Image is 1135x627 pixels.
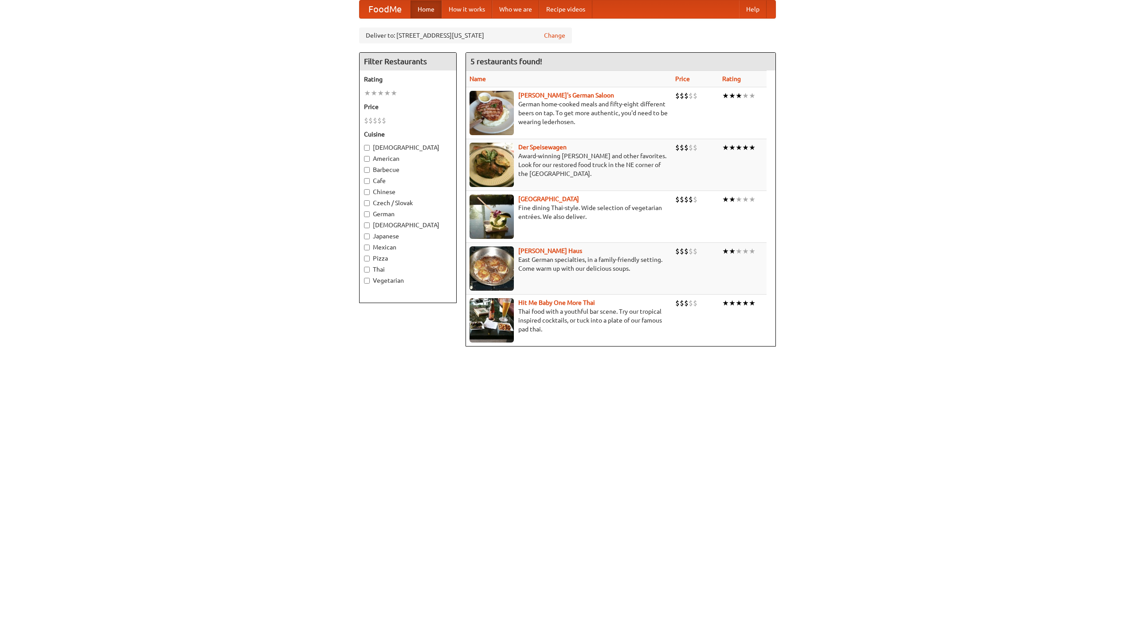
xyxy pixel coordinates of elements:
input: Mexican [364,245,370,250]
li: $ [689,91,693,101]
label: Pizza [364,254,452,263]
a: Who we are [492,0,539,18]
h5: Cuisine [364,130,452,139]
li: ★ [736,91,742,101]
input: Barbecue [364,167,370,173]
li: ★ [742,298,749,308]
li: ★ [742,246,749,256]
li: ★ [371,88,377,98]
a: FoodMe [360,0,411,18]
li: ★ [736,246,742,256]
a: Hit Me Baby One More Thai [518,299,595,306]
li: ★ [722,246,729,256]
p: Award-winning [PERSON_NAME] and other favorites. Look for our restored food truck in the NE corne... [470,152,668,178]
h5: Price [364,102,452,111]
input: Cafe [364,178,370,184]
li: ★ [722,195,729,204]
p: East German specialties, in a family-friendly setting. Come warm up with our delicious soups. [470,255,668,273]
li: ★ [722,298,729,308]
a: Name [470,75,486,82]
label: American [364,154,452,163]
li: $ [684,195,689,204]
label: Mexican [364,243,452,252]
label: Czech / Slovak [364,199,452,207]
img: esthers.jpg [470,91,514,135]
input: American [364,156,370,162]
img: kohlhaus.jpg [470,246,514,291]
li: ★ [736,298,742,308]
li: $ [684,246,689,256]
a: Home [411,0,442,18]
li: ★ [729,246,736,256]
li: ★ [736,195,742,204]
input: Vegetarian [364,278,370,284]
li: ★ [384,88,391,98]
a: [PERSON_NAME]'s German Saloon [518,92,614,99]
li: ★ [749,246,755,256]
li: ★ [729,91,736,101]
img: speisewagen.jpg [470,143,514,187]
li: ★ [736,143,742,152]
div: Deliver to: [STREET_ADDRESS][US_STATE] [359,27,572,43]
li: $ [693,246,697,256]
input: [DEMOGRAPHIC_DATA] [364,145,370,151]
li: $ [689,246,693,256]
li: $ [680,195,684,204]
li: ★ [742,143,749,152]
li: $ [675,298,680,308]
a: Der Speisewagen [518,144,567,151]
li: ★ [749,298,755,308]
p: German home-cooked meals and fifty-eight different beers on tap. To get more authentic, you'd nee... [470,100,668,126]
li: ★ [729,195,736,204]
h4: Filter Restaurants [360,53,456,70]
li: $ [368,116,373,125]
li: $ [689,195,693,204]
a: [GEOGRAPHIC_DATA] [518,195,579,203]
li: $ [373,116,377,125]
li: ★ [749,195,755,204]
label: Thai [364,265,452,274]
li: ★ [729,143,736,152]
li: $ [689,143,693,152]
li: $ [680,298,684,308]
a: Price [675,75,690,82]
li: $ [680,246,684,256]
li: $ [382,116,386,125]
li: ★ [749,91,755,101]
li: ★ [749,143,755,152]
p: Thai food with a youthful bar scene. Try our tropical inspired cocktails, or tuck into a plate of... [470,307,668,334]
label: Vegetarian [364,276,452,285]
label: [DEMOGRAPHIC_DATA] [364,143,452,152]
h5: Rating [364,75,452,84]
li: $ [689,298,693,308]
li: $ [675,246,680,256]
input: Chinese [364,189,370,195]
img: babythai.jpg [470,298,514,343]
a: Change [544,31,565,40]
label: Japanese [364,232,452,241]
img: satay.jpg [470,195,514,239]
li: ★ [722,91,729,101]
a: [PERSON_NAME] Haus [518,247,582,254]
label: German [364,210,452,218]
li: ★ [742,195,749,204]
li: $ [684,298,689,308]
label: Chinese [364,187,452,196]
li: $ [693,91,697,101]
li: $ [364,116,368,125]
li: ★ [364,88,371,98]
li: $ [693,143,697,152]
li: $ [684,91,689,101]
a: How it works [442,0,492,18]
li: $ [675,143,680,152]
p: Fine dining Thai-style. Wide selection of vegetarian entrées. We also deliver. [470,203,668,221]
li: $ [684,143,689,152]
li: $ [675,195,680,204]
li: $ [693,195,697,204]
li: ★ [377,88,384,98]
li: $ [680,91,684,101]
input: Thai [364,267,370,273]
